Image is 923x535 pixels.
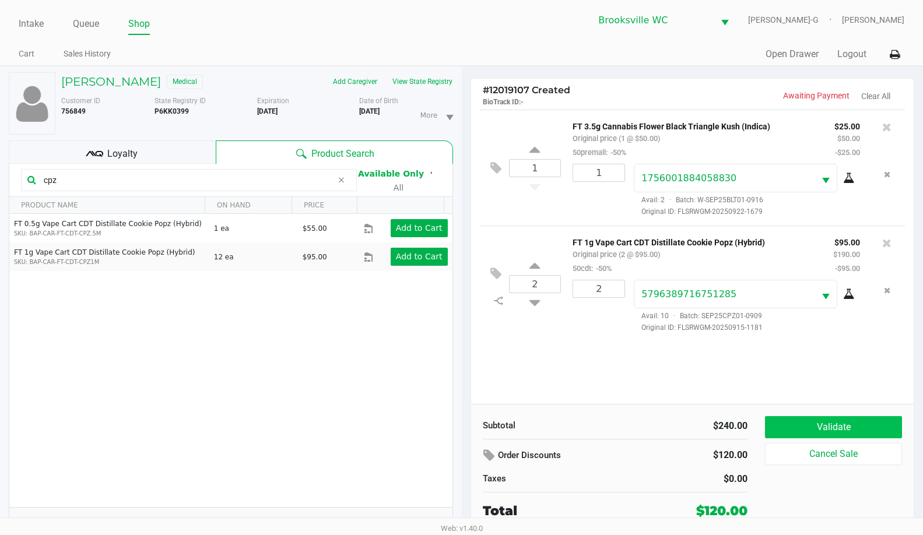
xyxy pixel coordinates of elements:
span: Original ID: FLSRWGM-20250922-1679 [634,206,860,217]
p: $25.00 [834,119,860,131]
td: 1 ea [209,214,297,242]
div: $120.00 [696,501,747,520]
button: Add to Cart [391,219,448,237]
small: -$25.00 [835,148,860,157]
div: Data table [9,197,452,507]
span: BioTrack ID: [483,98,521,106]
button: Add to Cart [391,248,448,266]
span: [PERSON_NAME]-G [748,14,842,26]
div: Subtotal [483,419,606,432]
div: Total [483,501,648,520]
span: 5796389716751285 [641,288,736,300]
button: Validate [765,416,902,438]
span: Avail: 10 Batch: SEP25CPZ01-0909 [634,312,762,320]
span: 12019107 Created [483,85,570,96]
b: P6KK0399 [155,107,189,115]
span: -50% [608,148,626,157]
span: · [665,196,676,204]
small: $190.00 [833,250,860,259]
div: Taxes [483,472,606,485]
span: $95.00 [303,253,327,261]
button: Select [815,280,837,308]
td: FT 1g Vape Cart CDT Distillate Cookie Popz (Hybrid) [9,242,209,271]
span: · [669,312,680,320]
b: [DATE] [359,107,380,115]
small: -$95.00 [835,264,860,273]
td: 12 ea [209,242,297,271]
p: $95.00 [833,235,860,247]
a: Intake [19,16,44,32]
span: Customer ID [61,97,100,105]
th: ON HAND [205,197,292,214]
span: More [420,110,438,121]
p: SKU: BAP-CAR-FT-CDT-CPZ.5M [14,229,204,238]
button: Add Caregiver [325,72,385,91]
span: Date of Birth [359,97,398,105]
div: $0.00 [624,472,747,486]
small: 50cdt: [573,264,612,273]
span: Product Search [311,147,374,161]
span: - [521,98,524,106]
span: State Registry ID [155,97,206,105]
div: $240.00 [624,419,747,433]
span: # [483,85,489,96]
span: Web: v1.40.0 [441,524,483,533]
span: Medical [167,75,203,89]
button: Open Drawer [766,47,819,61]
button: Clear All [861,90,890,103]
b: [DATE] [257,107,278,115]
button: Remove the package from the orderLine [879,164,895,185]
span: Page 1 [58,513,80,535]
div: Order Discounts [483,445,654,466]
small: Original price (2 @ $95.00) [573,250,660,259]
button: Logout [837,47,866,61]
td: FT 0.5g Vape Cart CDT Distillate Cookie Popz (Hybrid) [9,214,209,242]
app-button-loader: Add to Cart [396,252,443,261]
button: Select [714,6,736,34]
a: Cart [19,47,34,61]
span: Loyalty [107,147,138,161]
span: $55.00 [303,224,327,233]
div: $120.00 [671,445,748,465]
button: All [394,182,403,194]
h5: [PERSON_NAME] [61,75,161,89]
span: Go to the first page [14,512,36,534]
p: SKU: BAP-CAR-FT-CDT-CPZ1M [14,258,204,266]
span: Avail: 2 Batch: W-SEP25BLT01-0916 [634,196,763,204]
span: Go to the previous page [36,512,58,534]
button: Remove the package from the orderLine [879,280,895,301]
span: Go to the next page [80,512,102,534]
inline-svg: Split item qty to new line [489,293,509,308]
span: [PERSON_NAME] [842,14,904,26]
span: -50% [593,264,612,273]
button: Cancel Sale [765,443,902,465]
a: Queue [73,16,99,32]
span: 1756001884058830 [641,173,736,184]
small: Original price (1 @ $50.00) [573,134,660,143]
app-button-loader: Add to Cart [396,223,443,233]
th: PRODUCT NAME [9,197,205,214]
button: View State Registry [385,72,453,91]
a: Sales History [64,47,111,61]
span: Original ID: FLSRWGM-20250915-1181 [634,322,860,333]
input: Scan or Search Products to Begin [39,171,333,189]
b: 756849 [61,107,86,115]
p: FT 1g Vape Cart CDT Distillate Cookie Popz (Hybrid) [573,235,816,247]
a: Shop [128,16,150,32]
button: Select [815,164,837,192]
p: FT 3.5g Cannabis Flower Black Triangle Kush (Indica) [573,119,817,131]
small: 50premall: [573,148,626,157]
th: PRICE [292,197,357,214]
small: $50.00 [837,134,860,143]
p: Awaiting Payment [692,90,850,102]
span: Brooksville WC [598,13,707,27]
li: More [416,100,457,130]
span: Expiration [257,97,289,105]
span: ᛫ [424,168,439,179]
span: Go to the last page [101,512,124,534]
